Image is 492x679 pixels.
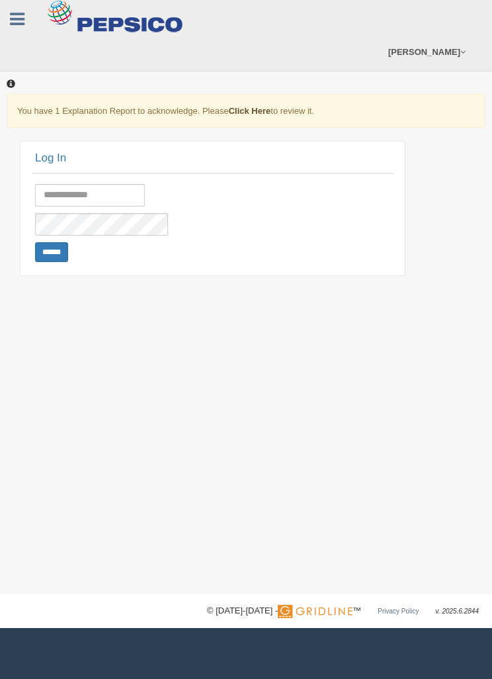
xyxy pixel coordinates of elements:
div: © [DATE]-[DATE] - ™ [207,604,479,618]
div: You have 1 Explanation Report to acknowledge. Please to review it. [7,94,485,128]
h2: Log In [35,152,255,165]
span: v. 2025.6.2844 [436,608,479,615]
img: Gridline [278,605,352,618]
a: Click Here [229,106,271,116]
a: [PERSON_NAME] [382,33,472,71]
a: Privacy Policy [378,608,419,615]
